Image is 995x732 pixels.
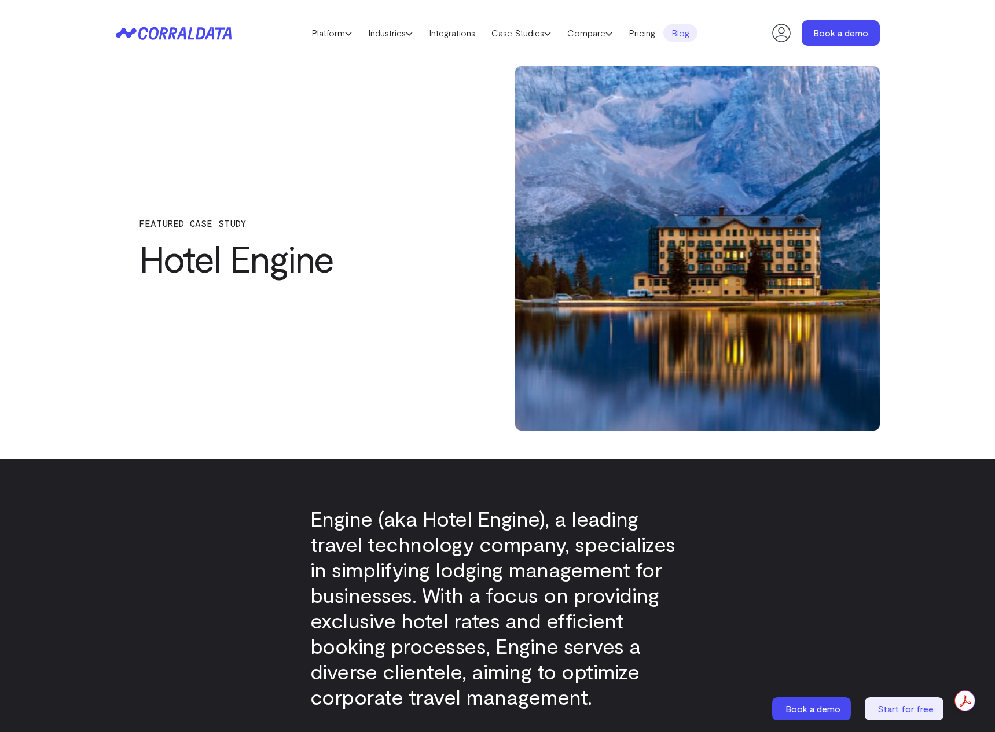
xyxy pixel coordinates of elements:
a: Compare [559,24,621,42]
a: Blog [663,24,697,42]
a: Book a demo [802,20,880,46]
a: Industries [360,24,421,42]
p: Engine (aka Hotel Engine), a leading travel technology company, specializes in simplifying lodgin... [310,506,685,709]
a: Pricing [621,24,663,42]
a: Integrations [421,24,483,42]
span: Start for free [877,703,934,714]
a: Start for free [865,697,946,720]
a: Case Studies [483,24,559,42]
p: FEATURED CASE STUDY [139,218,457,229]
a: Book a demo [772,697,853,720]
span: Book a demo [785,703,840,714]
a: Platform [303,24,360,42]
h1: Hotel Engine [139,237,457,279]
